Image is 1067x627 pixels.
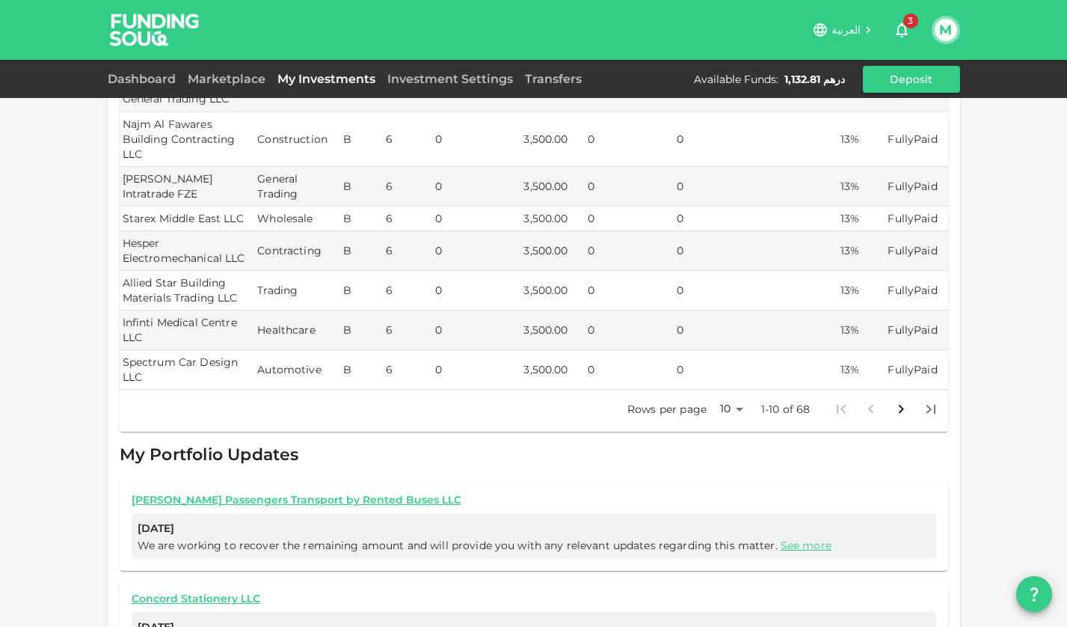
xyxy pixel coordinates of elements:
span: My Portfolio Updates [120,444,299,465]
td: General Trading [254,167,340,207]
span: [DATE] [138,519,930,538]
td: B [340,350,382,390]
td: 0 [432,112,520,167]
td: 0 [585,167,674,207]
td: B [340,112,382,167]
td: Najm Al Fawares Building Contracting LLC [120,112,255,167]
td: FullyPaid [885,167,947,207]
td: 6 [383,112,433,167]
td: 13% [837,350,885,390]
a: My Investments [271,72,381,86]
td: 0 [432,207,520,231]
td: 0 [674,167,737,207]
td: B [340,207,382,231]
td: FullyPaid [885,350,947,390]
td: 3,500.00 [520,231,584,271]
td: 0 [674,271,737,311]
span: We are working to recover the remaining amount and will provide you with any relevant updates reg... [138,539,834,552]
td: B [340,311,382,350]
td: 6 [383,311,433,350]
button: Go to last page [916,394,946,424]
span: 3 [903,13,918,28]
button: question [1016,576,1052,612]
td: Infinti Medical Centre LLC [120,311,255,350]
td: 13% [837,271,885,311]
td: Contracting [254,231,340,271]
td: 13% [837,112,885,167]
td: 0 [432,167,520,207]
td: 13% [837,311,885,350]
td: Allied Star Building Materials Trading LLC [120,271,255,311]
td: 6 [383,167,433,207]
td: 0 [585,231,674,271]
td: Trading [254,271,340,311]
td: FullyPaid [885,231,947,271]
td: 3,500.00 [520,311,584,350]
div: Available Funds : [694,72,778,87]
td: 13% [837,207,885,231]
div: درهم 1,132.81 [784,72,845,87]
td: 0 [674,311,737,350]
td: [PERSON_NAME] Intratrade FZE [120,167,255,207]
span: العربية [831,23,861,37]
td: Spectrum Car Design LLC [120,350,255,390]
div: 10 [713,398,748,420]
p: Rows per page [627,402,707,417]
td: 3,500.00 [520,271,584,311]
td: 0 [585,207,674,231]
button: M [935,19,957,41]
a: [PERSON_NAME] Passengers Transport by Rented Buses LLC [132,493,936,507]
td: 0 [674,207,737,231]
td: 6 [383,231,433,271]
td: 0 [585,112,674,167]
a: Transfers [519,72,588,86]
td: 0 [674,350,737,390]
td: Construction [254,112,340,167]
td: 0 [432,311,520,350]
td: 0 [585,350,674,390]
td: FullyPaid [885,207,947,231]
td: 3,500.00 [520,167,584,207]
td: Starex Middle East LLC [120,207,255,231]
a: See more [781,539,831,552]
td: 0 [674,231,737,271]
td: 0 [585,311,674,350]
button: Go to next page [886,394,916,424]
button: 3 [887,15,917,45]
td: Hesper Electromechanical LLC [120,231,255,271]
a: Dashboard [108,72,182,86]
td: B [340,231,382,271]
td: B [340,271,382,311]
td: Wholesale [254,207,340,231]
td: FullyPaid [885,311,947,350]
td: Automotive [254,350,340,390]
td: 3,500.00 [520,350,584,390]
td: 6 [383,350,433,390]
a: Marketplace [182,72,271,86]
td: FullyPaid [885,112,947,167]
td: 0 [674,112,737,167]
button: Deposit [863,66,960,93]
td: 3,500.00 [520,207,584,231]
p: 1-10 of 68 [761,402,811,417]
a: Investment Settings [381,72,519,86]
td: 0 [432,231,520,271]
td: 0 [432,350,520,390]
td: 0 [432,271,520,311]
td: 3,500.00 [520,112,584,167]
a: Concord Stationery LLC [132,592,936,606]
td: 6 [383,271,433,311]
td: 6 [383,207,433,231]
td: B [340,167,382,207]
td: Healthcare [254,311,340,350]
td: FullyPaid [885,271,947,311]
td: 13% [837,167,885,207]
td: 0 [585,271,674,311]
td: 13% [837,231,885,271]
